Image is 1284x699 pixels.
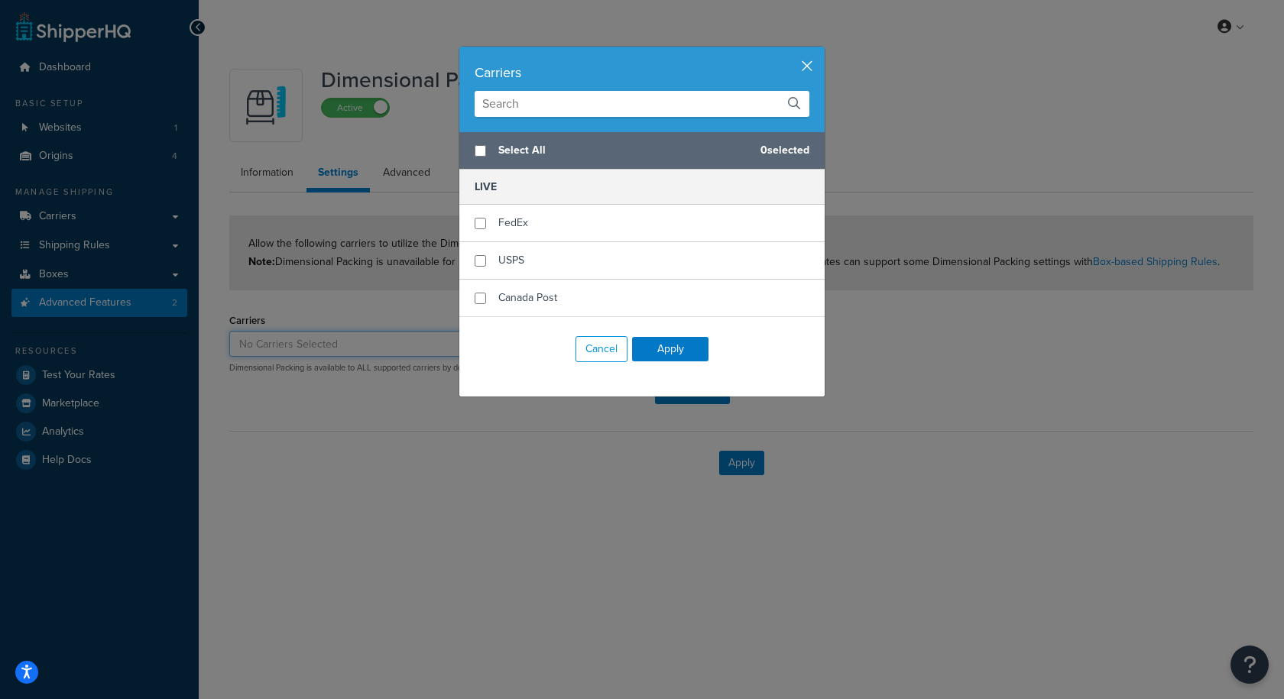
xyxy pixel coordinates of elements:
[498,252,524,268] span: USPS
[632,337,708,361] button: Apply
[459,132,825,170] div: 0 selected
[475,62,809,83] div: Carriers
[498,140,748,161] span: Select All
[498,290,557,306] span: Canada Post
[459,170,825,205] h5: LIVE
[498,215,528,231] span: FedEx
[475,91,809,117] input: Search
[576,336,627,362] button: Cancel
